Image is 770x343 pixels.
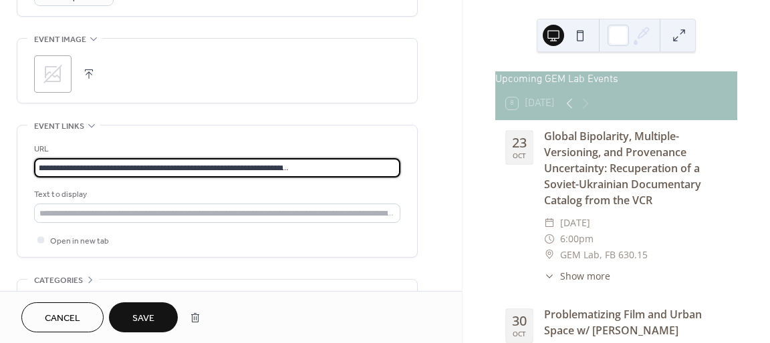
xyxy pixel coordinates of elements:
div: Oct [513,330,526,337]
div: ​ [544,247,555,263]
div: ​ [544,215,555,231]
button: Cancel [21,302,104,332]
span: [DATE] [560,215,590,231]
div: 23 [512,136,527,149]
span: 6:00pm [560,231,594,247]
button: Save [109,302,178,332]
div: Oct [513,152,526,159]
span: GEM Lab, FB 630.15 [560,247,648,263]
div: ; [34,55,72,93]
div: 30 [512,314,527,328]
div: Upcoming GEM Lab Events [495,71,737,87]
div: ••• [17,280,417,308]
span: Event image [34,33,86,47]
div: ​ [544,269,555,283]
span: Cancel [45,312,80,326]
span: Categories [34,274,83,288]
a: Problematizing Film and Urban Space w/ [PERSON_NAME] [544,307,702,338]
div: Global Bipolarity, Multiple-Versioning, and Provenance Uncertainty: Recuperation of a Soviet-Ukra... [544,128,727,208]
span: Open in new tab [50,234,109,248]
button: ​Show more [544,269,610,283]
div: URL [34,142,398,156]
span: Event links [34,119,84,133]
span: Save [132,312,154,326]
span: Show more [560,269,610,283]
div: ​ [544,231,555,247]
div: Text to display [34,188,398,202]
